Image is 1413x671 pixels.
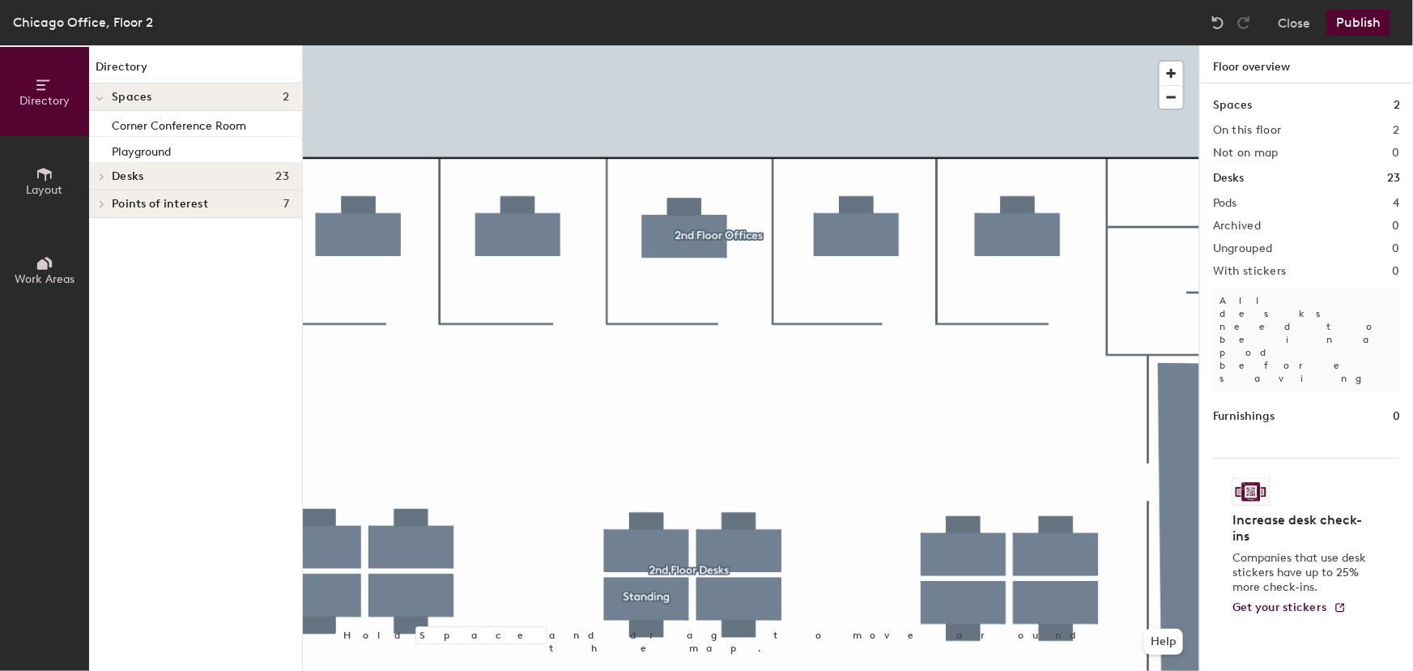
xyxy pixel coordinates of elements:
span: Points of interest [112,198,208,211]
span: Desks [112,170,143,183]
a: Get your stickers [1232,601,1347,615]
h1: Furnishings [1213,408,1275,425]
button: Publish [1326,10,1390,36]
h1: Floor overview [1200,45,1413,83]
span: 23 [275,170,289,183]
h2: 0 [1393,220,1400,233]
h2: Pods [1213,197,1237,210]
h1: Directory [89,58,302,83]
h1: Desks [1213,169,1244,187]
h4: Increase desk check-ins [1232,512,1371,545]
h2: 0 [1393,147,1400,160]
h1: 2 [1394,96,1400,114]
h2: 0 [1393,242,1400,255]
button: Close [1278,10,1310,36]
h1: 0 [1393,408,1400,425]
p: Corner Conference Room [112,114,246,133]
h2: With stickers [1213,265,1287,278]
span: Spaces [112,91,152,104]
span: Layout [27,183,63,197]
p: Playground [112,140,171,159]
div: Chicago Office, Floor 2 [13,12,153,32]
h2: Not on map [1213,147,1279,160]
span: 2 [283,91,289,104]
h2: 4 [1394,197,1400,210]
img: Undo [1210,15,1226,31]
p: All desks need to be in a pod before saving [1213,288,1400,391]
span: Directory [19,94,70,108]
h2: Ungrouped [1213,242,1273,255]
span: Get your stickers [1232,600,1327,614]
span: 7 [283,198,289,211]
h2: 2 [1394,124,1400,137]
h1: 23 [1387,169,1400,187]
h2: On this floor [1213,124,1282,137]
p: Companies that use desk stickers have up to 25% more check-ins. [1232,551,1371,595]
h2: Archived [1213,220,1261,233]
img: Redo [1236,15,1252,31]
h1: Spaces [1213,96,1252,114]
img: Sticker logo [1232,478,1270,506]
h2: 0 [1393,265,1400,278]
span: Work Areas [15,272,74,286]
button: Help [1144,629,1183,655]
